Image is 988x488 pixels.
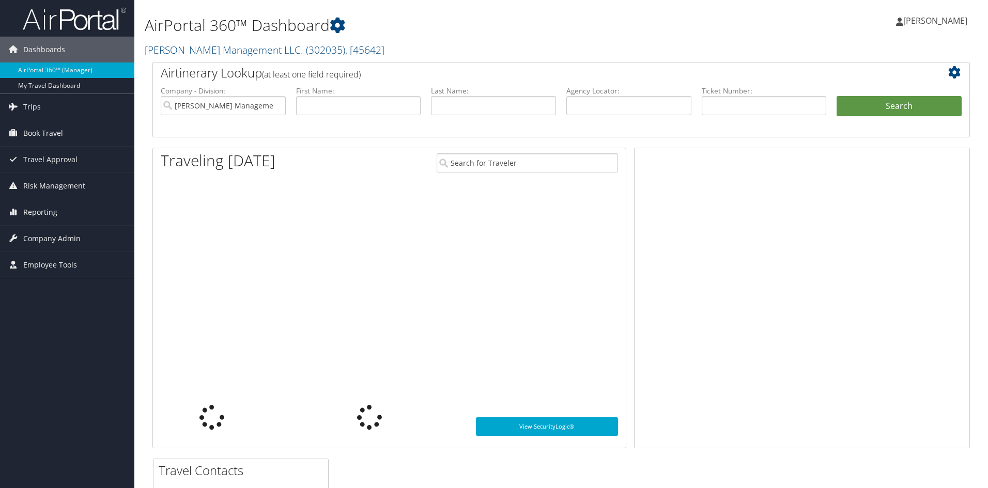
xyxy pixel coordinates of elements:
[23,147,78,172] span: Travel Approval
[159,462,328,479] h2: Travel Contacts
[306,43,345,57] span: ( 302035 )
[431,86,556,96] label: Last Name:
[145,43,384,57] a: [PERSON_NAME] Management LLC.
[23,37,65,62] span: Dashboards
[161,86,286,96] label: Company - Division:
[837,96,962,117] button: Search
[145,14,700,36] h1: AirPortal 360™ Dashboard
[903,15,967,26] span: [PERSON_NAME]
[23,199,57,225] span: Reporting
[161,64,893,82] h2: Airtinerary Lookup
[23,94,41,120] span: Trips
[23,173,85,199] span: Risk Management
[262,69,361,80] span: (at least one field required)
[23,7,126,31] img: airportal-logo.png
[702,86,827,96] label: Ticket Number:
[896,5,978,36] a: [PERSON_NAME]
[23,120,63,146] span: Book Travel
[23,252,77,278] span: Employee Tools
[23,226,81,251] span: Company Admin
[345,43,384,57] span: , [ 45642 ]
[296,86,421,96] label: First Name:
[437,153,618,172] input: Search for Traveler
[566,86,691,96] label: Agency Locator:
[161,150,275,171] h1: Traveling [DATE]
[476,417,618,436] a: View SecurityLogic®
